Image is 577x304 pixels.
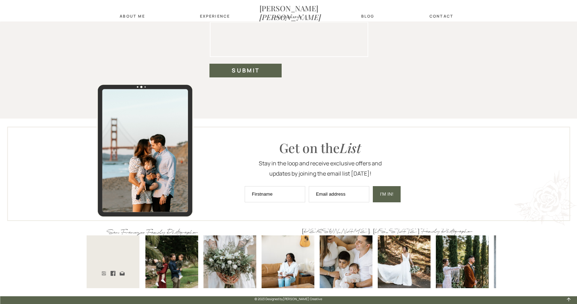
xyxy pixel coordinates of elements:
[320,235,372,288] img: Marin-family-photographer-0130
[249,158,392,179] p: Stay in the loop and receive exclusive offers and updates by joining the email list [DATE]!
[206,296,372,300] p: © 2023 Designed by
[200,14,228,18] a: Experience
[252,191,261,197] span: First
[380,191,394,197] span: I'M IN!
[145,235,198,288] img: Marin-family-photographer-0188
[203,235,256,288] img: Marin-wedding-photographer-6043
[218,67,274,73] a: submit
[259,4,318,12] a: [PERSON_NAME][PERSON_NAME]
[326,191,346,197] span: il address
[283,297,322,301] a: [PERSON_NAME] Creative
[44,229,261,245] a: San Francisco Family Photographer
[261,191,272,197] span: name
[279,228,496,243] a: [PERSON_NAME], [US_STATE] Family Photographer
[211,15,251,20] div: message
[436,235,489,288] img: San-Francisco-Wedding-photographer-0431
[118,14,147,18] a: about Me
[259,4,318,12] nav: [PERSON_NAME]
[378,235,431,288] img: San-Francisco-Wedding-photographer-4465
[373,186,401,202] button: I'M IN!
[210,140,431,155] h2: Get on the
[262,235,314,288] img: Amy_Thompson_Photography-4191
[357,14,378,18] a: blog
[316,191,326,197] span: Ema
[271,15,306,20] a: photography
[428,14,456,18] a: contact
[494,235,547,288] img: Marin-family-photographer-5408
[340,139,361,156] i: List
[259,12,321,22] i: [PERSON_NAME]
